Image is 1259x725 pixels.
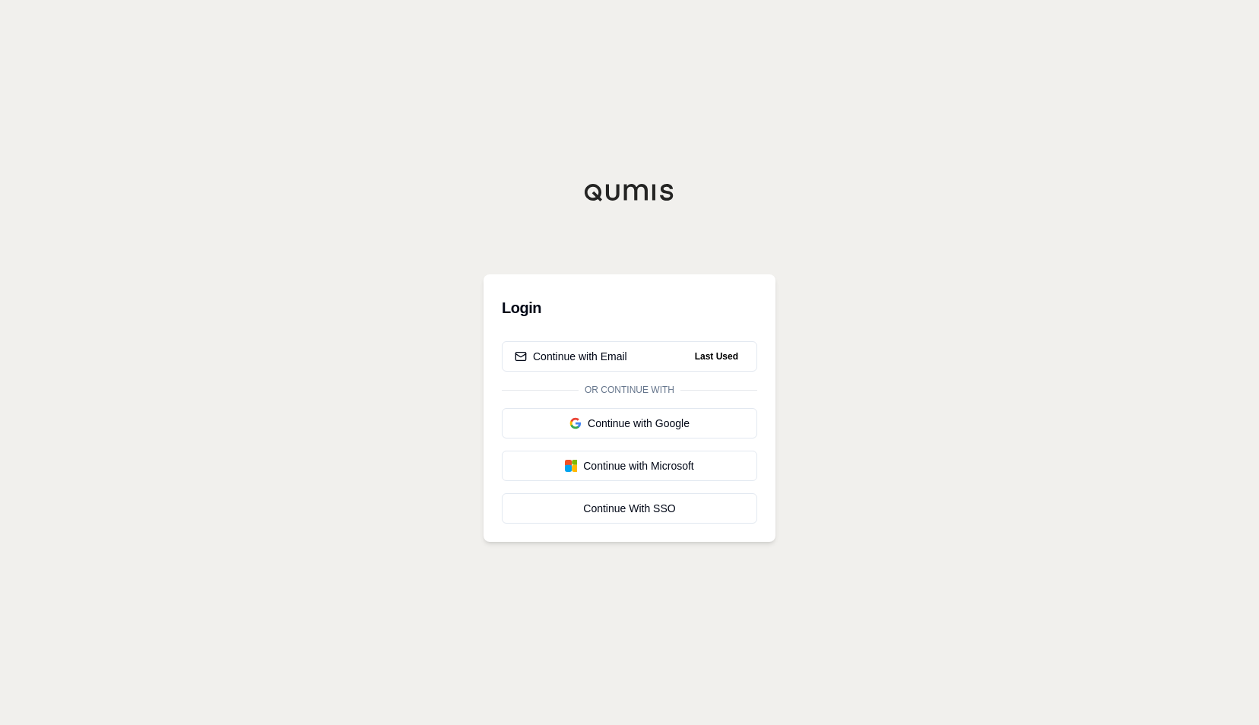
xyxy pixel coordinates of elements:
img: Qumis [584,183,675,201]
a: Continue With SSO [502,493,757,524]
button: Continue with Google [502,408,757,438]
span: Or continue with [579,384,680,396]
div: Continue with Microsoft [515,458,744,473]
button: Continue with EmailLast Used [502,341,757,372]
button: Continue with Microsoft [502,451,757,481]
div: Continue with Google [515,416,744,431]
span: Last Used [689,347,744,366]
div: Continue With SSO [515,501,744,516]
h3: Login [502,293,757,323]
div: Continue with Email [515,349,627,364]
